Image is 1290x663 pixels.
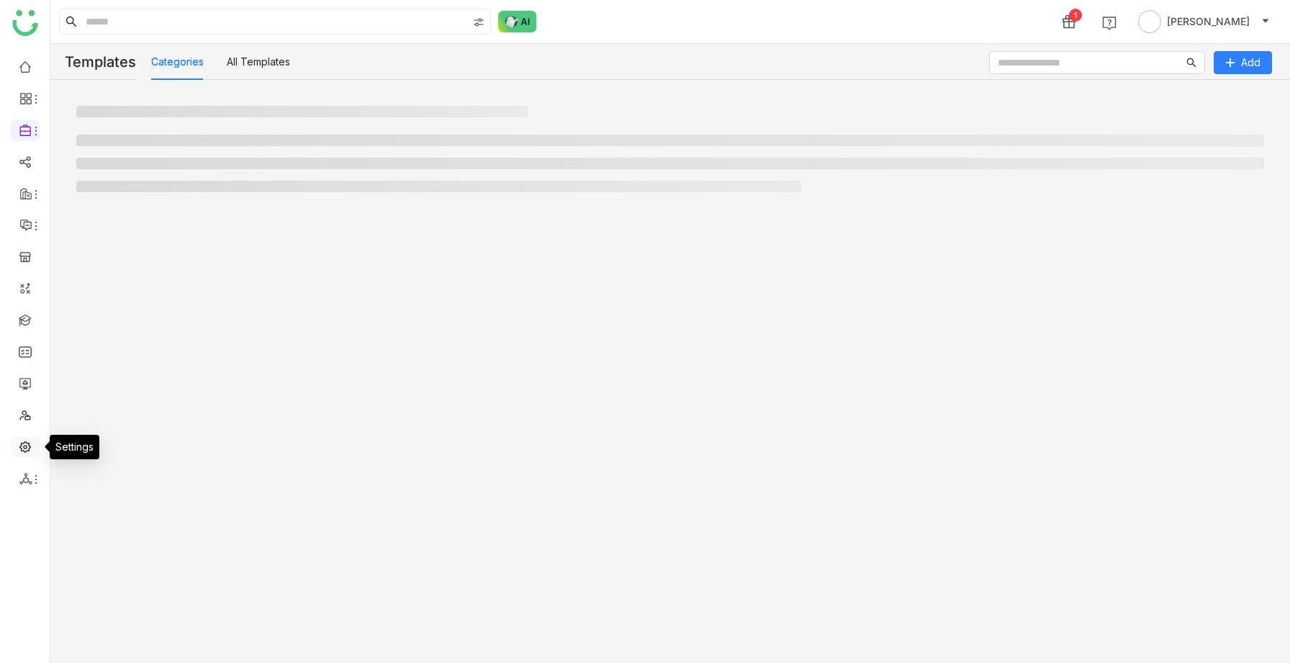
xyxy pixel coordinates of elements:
img: help.svg [1102,16,1117,30]
button: All Templates [227,54,290,70]
span: [PERSON_NAME] [1167,14,1250,30]
div: Settings [50,435,99,459]
div: Templates [50,44,136,80]
button: Categories [151,54,204,70]
button: Add [1214,51,1272,74]
span: Add [1241,55,1260,71]
button: [PERSON_NAME] [1135,10,1273,33]
img: search-type.svg [473,17,484,28]
img: logo [12,10,38,36]
img: avatar [1138,10,1161,33]
img: ask-buddy-normal.svg [498,11,537,32]
div: 1 [1069,9,1082,22]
